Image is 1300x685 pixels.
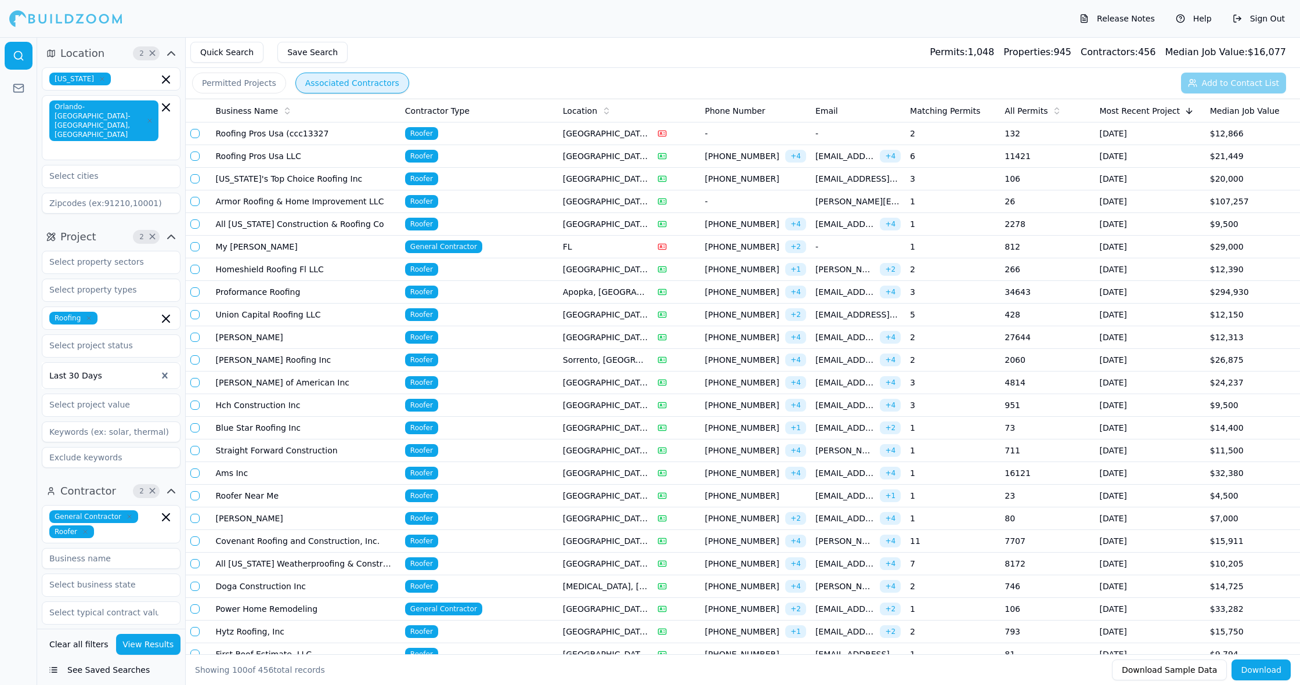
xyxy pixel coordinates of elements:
[211,485,400,507] td: Roofer Near Me
[1205,394,1300,417] td: $9,500
[705,264,781,275] span: [PHONE_NUMBER]
[148,234,157,240] span: Clear Project filters
[1000,168,1095,190] td: 106
[1000,575,1095,598] td: 746
[785,467,806,479] span: + 4
[1205,326,1300,349] td: $12,313
[705,286,781,298] span: [PHONE_NUMBER]
[880,150,901,163] span: + 4
[1000,621,1095,643] td: 793
[705,309,781,320] span: [PHONE_NUMBER]
[42,574,165,595] input: Select business state
[705,626,781,637] span: [PHONE_NUMBER]
[42,447,180,468] input: Exclude keywords
[1095,598,1205,621] td: [DATE]
[815,399,875,411] span: [EMAIL_ADDRESS][DOMAIN_NAME]
[136,231,147,243] span: 2
[405,218,438,230] span: Roofer
[558,281,653,304] td: Apopka, [GEOGRAPHIC_DATA]
[1205,213,1300,236] td: $9,500
[405,286,438,298] span: Roofer
[785,625,806,638] span: + 1
[785,557,806,570] span: + 4
[558,326,653,349] td: [GEOGRAPHIC_DATA], [GEOGRAPHIC_DATA]
[905,394,1000,417] td: 3
[558,575,653,598] td: [MEDICAL_DATA], [GEOGRAPHIC_DATA]
[211,575,400,598] td: Doga Construction Inc
[405,105,470,117] span: Contractor Type
[1000,122,1095,145] td: 132
[1095,122,1205,145] td: [DATE]
[1205,349,1300,372] td: $26,875
[785,286,806,298] span: + 4
[880,286,901,298] span: + 4
[815,173,901,185] span: [EMAIL_ADDRESS][DOMAIN_NAME]
[815,309,901,320] span: [EMAIL_ADDRESS][DOMAIN_NAME]
[705,581,781,592] span: [PHONE_NUMBER]
[42,394,165,415] input: Select project value
[815,264,875,275] span: [PERSON_NAME][EMAIL_ADDRESS][DOMAIN_NAME]
[1205,281,1300,304] td: $294,930
[405,625,438,638] span: Roofer
[558,621,653,643] td: [GEOGRAPHIC_DATA], [GEOGRAPHIC_DATA]
[1003,46,1053,57] span: Properties:
[1000,439,1095,462] td: 711
[930,46,967,57] span: Permits:
[1095,326,1205,349] td: [DATE]
[405,308,438,321] span: Roofer
[1000,417,1095,439] td: 73
[42,548,180,569] input: Business name
[211,281,400,304] td: Proformance Roofing
[815,218,875,230] span: [EMAIL_ADDRESS][DOMAIN_NAME]
[42,165,165,186] input: Select cities
[905,213,1000,236] td: 1
[705,558,781,569] span: [PHONE_NUMBER]
[405,331,438,344] span: Roofer
[1205,439,1300,462] td: $11,500
[1095,417,1205,439] td: [DATE]
[785,308,806,321] span: + 2
[42,602,165,623] input: Select typical contract value
[1000,304,1095,326] td: 428
[1205,575,1300,598] td: $14,725
[880,625,901,638] span: + 2
[1095,145,1205,168] td: [DATE]
[1000,190,1095,213] td: 26
[42,44,180,63] button: Location2Clear Location filters
[1000,394,1095,417] td: 951
[705,513,781,524] span: [PHONE_NUMBER]
[46,634,111,655] button: Clear all filters
[148,51,157,56] span: Clear Location filters
[405,354,438,366] span: Roofer
[905,122,1000,145] td: 2
[1000,281,1095,304] td: 34643
[211,326,400,349] td: [PERSON_NAME]
[211,462,400,485] td: Ams Inc
[815,603,875,615] span: [EMAIL_ADDRESS][DOMAIN_NAME]
[905,485,1000,507] td: 1
[558,190,653,213] td: [GEOGRAPHIC_DATA], [GEOGRAPHIC_DATA]
[1000,553,1095,575] td: 8172
[1095,190,1205,213] td: [DATE]
[705,467,781,479] span: [PHONE_NUMBER]
[558,553,653,575] td: [GEOGRAPHIC_DATA], [GEOGRAPHIC_DATA]
[49,100,158,141] span: Orlando-[GEOGRAPHIC_DATA]-[GEOGRAPHIC_DATA], [GEOGRAPHIC_DATA]
[1165,46,1247,57] span: Median Job Value:
[1099,105,1180,117] span: Most Recent Project
[277,42,348,63] button: Save Search
[705,173,806,185] span: [PHONE_NUMBER]
[815,196,901,207] span: [PERSON_NAME][EMAIL_ADDRESS][DOMAIN_NAME]
[905,145,1000,168] td: 6
[905,258,1000,281] td: 2
[405,263,438,276] span: Roofer
[815,105,838,117] span: Email
[1005,105,1048,117] span: All Permits
[905,304,1000,326] td: 5
[905,439,1000,462] td: 1
[1000,462,1095,485] td: 16121
[1112,659,1227,680] button: Download Sample Data
[405,557,438,570] span: Roofer
[211,439,400,462] td: Straight Forward Construction
[905,553,1000,575] td: 7
[815,445,875,456] span: [PERSON_NAME][EMAIL_ADDRESS][DOMAIN_NAME]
